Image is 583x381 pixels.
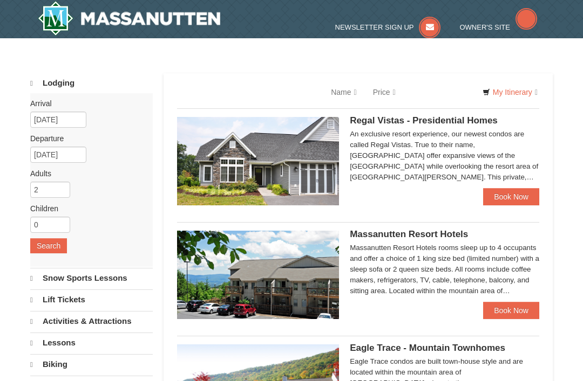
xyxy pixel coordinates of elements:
[30,354,153,375] a: Biking
[30,203,145,214] label: Children
[335,23,414,31] span: Newsletter Sign Up
[459,23,537,31] a: Owner's Site
[30,268,153,288] a: Snow Sports Lessons
[483,302,539,319] a: Book Now
[30,133,145,144] label: Departure
[350,129,539,183] div: An exclusive resort experience, our newest condos are called Regal Vistas. True to their name, [G...
[30,332,153,353] a: Lessons
[30,98,145,109] label: Arrival
[30,238,67,253] button: Search
[459,23,510,31] span: Owner's Site
[30,289,153,310] a: Lift Tickets
[350,229,468,239] span: Massanutten Resort Hotels
[30,73,153,93] a: Lodging
[350,343,505,353] span: Eagle Trace - Mountain Townhomes
[30,311,153,331] a: Activities & Attractions
[350,115,498,126] span: Regal Vistas - Presidential Homes
[365,81,404,103] a: Price
[483,188,539,205] a: Book Now
[335,23,441,31] a: Newsletter Sign Up
[38,1,220,36] img: Massanutten Resort Logo
[177,117,339,205] img: 19218991-1-902409a9.jpg
[350,243,539,296] div: Massanutten Resort Hotels rooms sleep up to 4 occupants and offer a choice of 1 king size bed (li...
[476,84,545,100] a: My Itinerary
[323,81,364,103] a: Name
[38,1,220,36] a: Massanutten Resort
[30,168,145,179] label: Adults
[177,231,339,319] img: 19219026-1-e3b4ac8e.jpg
